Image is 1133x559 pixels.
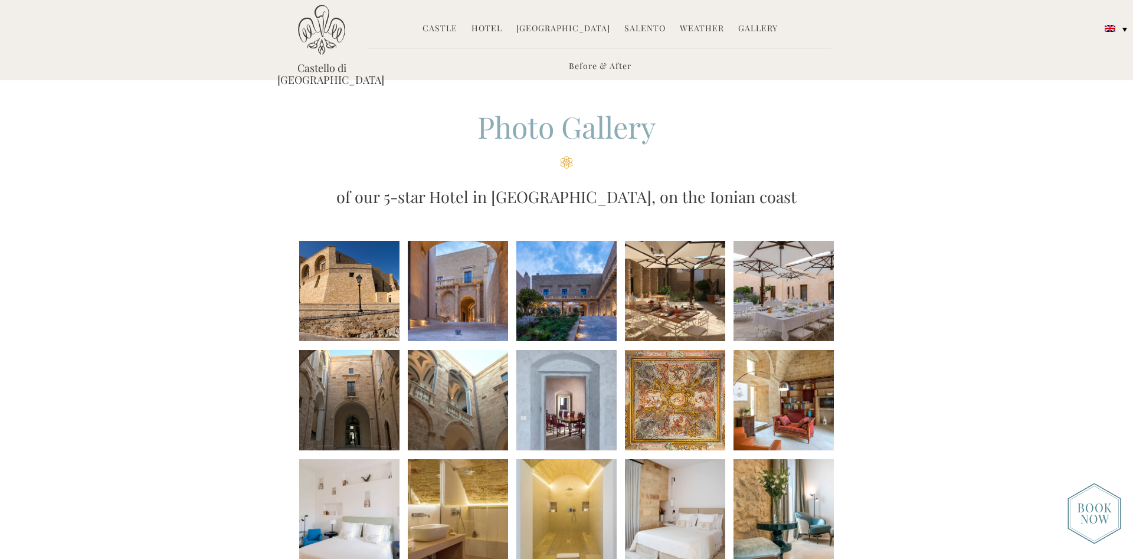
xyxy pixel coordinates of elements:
img: new-booknow.png [1067,483,1121,544]
a: Hotel [471,22,502,36]
a: Gallery [738,22,778,36]
img: Castello di Ugento [298,5,345,55]
a: Castle [423,22,457,36]
a: Salento [624,22,666,36]
img: English [1105,25,1115,32]
a: Castello di [GEOGRAPHIC_DATA] [277,62,366,86]
a: Before & After [569,60,631,74]
h2: Photo Gallery [277,107,856,169]
a: [GEOGRAPHIC_DATA] [516,22,610,36]
a: Weather [680,22,724,36]
h3: of our 5-star Hotel in [GEOGRAPHIC_DATA], on the Ionian coast [277,185,856,208]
